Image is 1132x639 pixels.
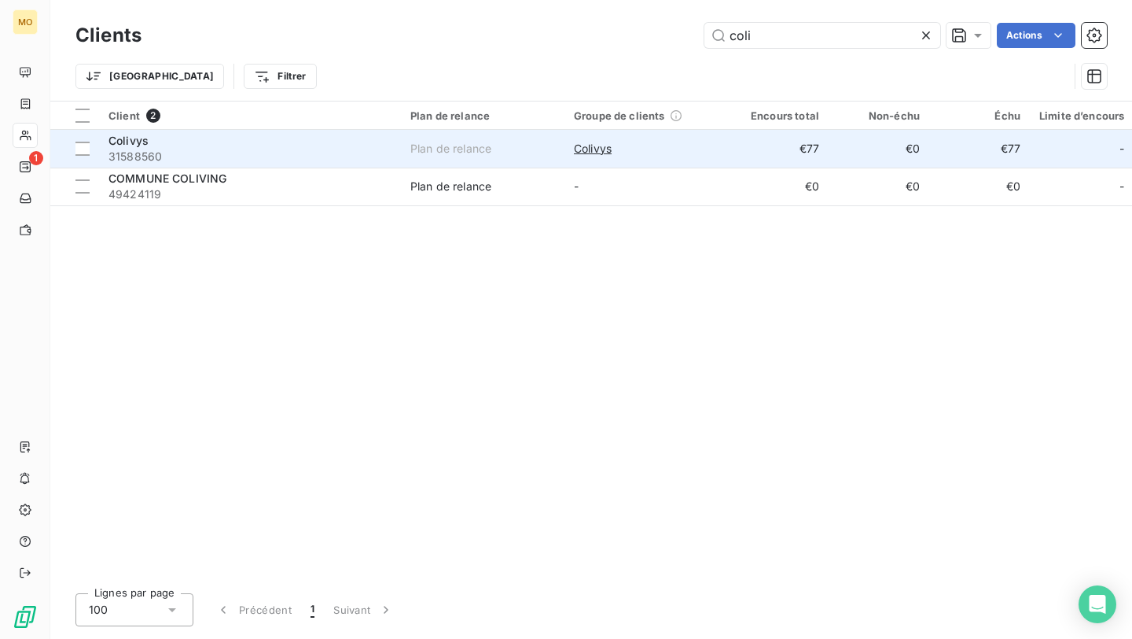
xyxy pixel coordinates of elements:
[1119,179,1124,194] span: -
[13,9,38,35] div: MO
[1119,141,1124,157] span: -
[108,149,391,164] span: 31588560
[838,109,920,122] div: Non-échu
[1079,585,1116,623] div: Open Intercom Messenger
[108,172,226,185] span: COMMUNE COLIVING
[244,64,316,89] button: Filtrer
[574,179,579,193] span: -
[311,602,314,618] span: 1
[75,21,141,50] h3: Clients
[737,109,819,122] div: Encours total
[108,187,391,202] span: 49424119
[1039,109,1124,122] div: Limite d’encours
[89,602,108,618] span: 100
[410,109,555,122] div: Plan de relance
[929,168,1030,205] td: €0
[574,109,665,122] span: Groupe de clients
[301,593,324,626] button: 1
[829,130,929,168] td: €0
[206,593,301,626] button: Précédent
[829,168,929,205] td: €0
[13,604,38,630] img: Logo LeanPay
[939,109,1020,122] div: Échu
[704,23,940,48] input: Rechercher
[728,168,829,205] td: €0
[410,179,491,194] div: Plan de relance
[75,64,224,89] button: [GEOGRAPHIC_DATA]
[410,141,491,157] div: Plan de relance
[574,141,612,157] span: Colivys
[728,130,829,168] td: €77
[108,134,149,147] span: Colivys
[146,109,160,123] span: 2
[997,23,1075,48] button: Actions
[29,151,43,165] span: 1
[108,109,140,122] span: Client
[324,593,403,626] button: Suivant
[929,130,1030,168] td: €77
